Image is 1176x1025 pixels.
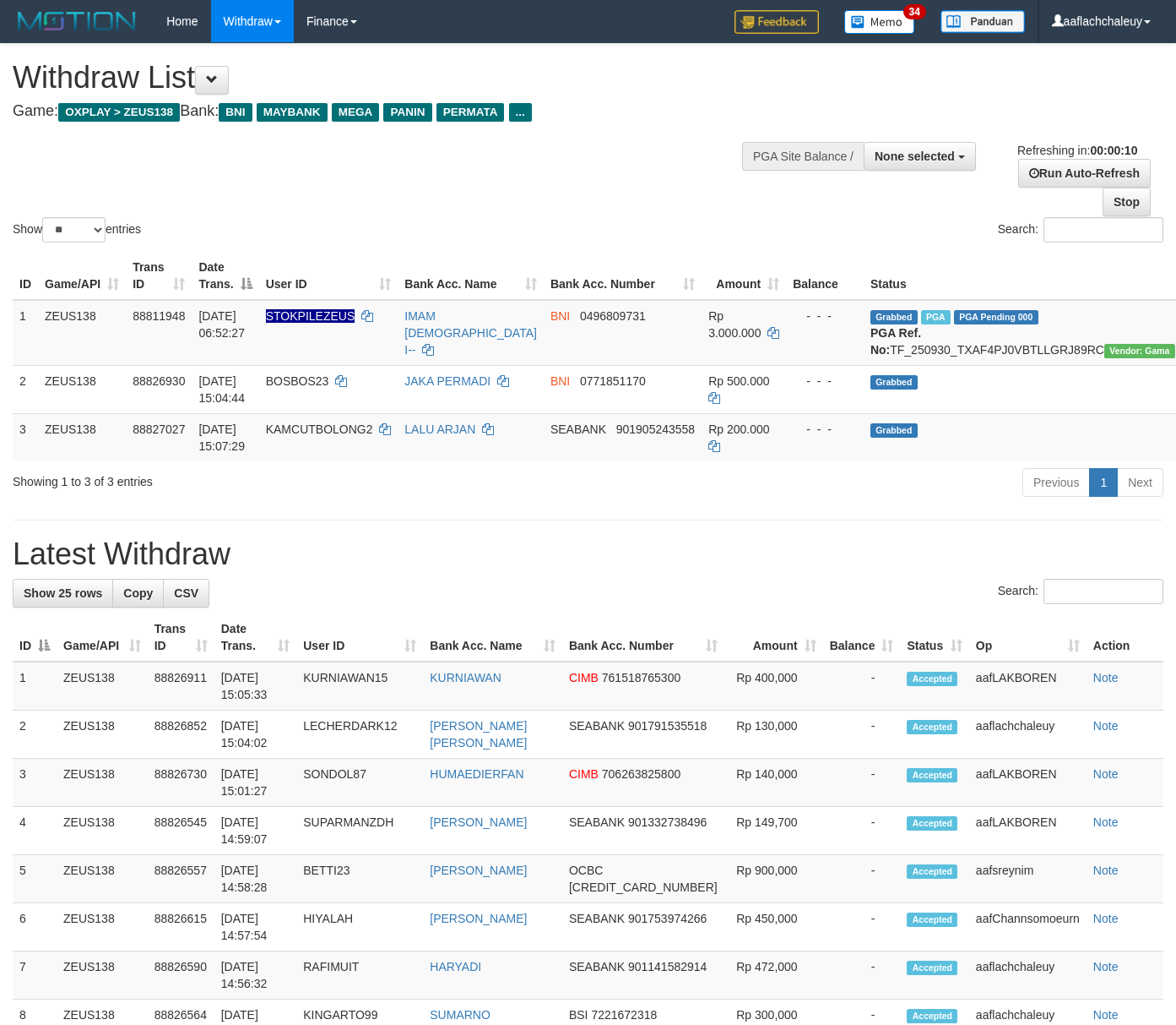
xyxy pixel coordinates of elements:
th: Bank Acc. Number: activate to sort column ascending [544,252,702,300]
span: 34 [903,4,926,19]
a: Note [1093,671,1119,684]
a: KURNIAWAN [430,671,501,684]
span: Accepted [907,816,957,831]
a: Stop [1103,188,1151,216]
td: - [823,711,901,759]
td: - [823,759,901,807]
select: Showentries [42,217,106,243]
span: Marked by aafsreyleap [921,310,951,324]
a: LALU ARJAN [404,423,475,436]
span: Copy 0771851170 to clipboard [580,374,646,388]
span: Show 25 rows [24,586,102,600]
h1: Withdraw List [13,61,767,95]
span: Copy 901141582914 to clipboard [628,960,707,973]
div: - - - [793,373,857,390]
th: Date Trans.: activate to sort column ascending [214,613,297,662]
a: Copy [112,579,164,608]
a: Note [1093,912,1119,925]
img: panduan.png [940,10,1025,33]
span: Accepted [907,1009,957,1023]
span: Grabbed [870,423,918,438]
span: SEABANK [569,719,625,733]
td: 1 [13,662,57,711]
span: Accepted [907,864,957,879]
td: 88826911 [148,662,214,711]
th: Bank Acc. Number: activate to sort column ascending [562,613,724,662]
span: 88826930 [133,374,185,388]
span: Copy [123,586,153,600]
a: CSV [163,579,209,608]
th: ID [13,252,38,300]
td: Rp 130,000 [724,711,823,759]
td: 3 [13,759,57,807]
td: aafLAKBOREN [969,759,1087,807]
span: Vendor URL: https://trx31.1velocity.biz [1104,344,1175,358]
td: 88826557 [148,855,214,903]
input: Search: [1043,579,1163,604]
td: RAFIMUIT [296,951,423,1000]
a: Next [1117,468,1163,497]
img: MOTION_logo.png [13,8,141,34]
td: aafLAKBOREN [969,662,1087,711]
th: Date Trans.: activate to sort column descending [192,252,258,300]
td: - [823,807,901,855]
span: CSV [174,586,198,600]
img: Feedback.jpg [734,10,819,34]
a: Note [1093,719,1119,733]
a: Previous [1022,468,1090,497]
span: OXPLAY > ZEUS138 [58,103,180,122]
td: Rp 149,700 [724,807,823,855]
span: Nama rekening ada tanda titik/strip, harap diedit [266,309,355,323]
span: Accepted [907,672,957,686]
td: ZEUS138 [38,413,126,461]
td: aaflachchaleuy [969,951,1087,1000]
span: Accepted [907,961,957,975]
td: ZEUS138 [38,300,126,366]
th: Balance: activate to sort column ascending [823,613,901,662]
a: [PERSON_NAME] [430,864,527,877]
span: 88827027 [133,423,185,436]
a: [PERSON_NAME] [PERSON_NAME] [430,719,527,750]
span: PGA Pending [954,310,1038,324]
td: ZEUS138 [38,365,126,413]
span: 88811948 [133,309,185,323]
td: BETTI23 [296,855,423,903]
a: SUMARNO [430,1008,490,1022]
td: aafChannsomoeurn [969,903,1087,951]
td: SONDOL87 [296,759,423,807]
th: Trans ID: activate to sort column ascending [126,252,192,300]
span: ... [509,103,532,122]
div: - - - [793,421,857,438]
span: [DATE] 15:04:44 [198,374,245,405]
td: Rp 472,000 [724,951,823,1000]
td: 1 [13,300,38,366]
span: KAMCUTBOLONG2 [266,423,373,436]
td: 4 [13,807,57,855]
th: Op: activate to sort column ascending [969,613,1087,662]
th: Action [1087,613,1163,662]
a: Note [1093,960,1119,973]
th: Trans ID: activate to sort column ascending [148,613,214,662]
td: HIYALAH [296,903,423,951]
span: SEABANK [550,423,606,436]
td: [DATE] 14:58:28 [214,855,297,903]
td: aafLAKBOREN [969,807,1087,855]
td: 2 [13,711,57,759]
td: 6 [13,903,57,951]
a: 1 [1089,468,1118,497]
span: Grabbed [870,375,918,390]
span: BOSBOS23 [266,374,329,388]
td: ZEUS138 [57,759,148,807]
th: Game/API: activate to sort column ascending [38,252,126,300]
td: [DATE] 14:57:54 [214,903,297,951]
span: BNI [219,103,252,122]
b: PGA Ref. No: [870,326,921,357]
th: ID: activate to sort column descending [13,613,57,662]
a: JAKA PERMADI [404,374,490,388]
td: 5 [13,855,57,903]
td: - [823,903,901,951]
span: PERMATA [436,103,505,122]
div: - - - [793,308,857,324]
td: ZEUS138 [57,711,148,759]
span: SEABANK [569,912,625,925]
